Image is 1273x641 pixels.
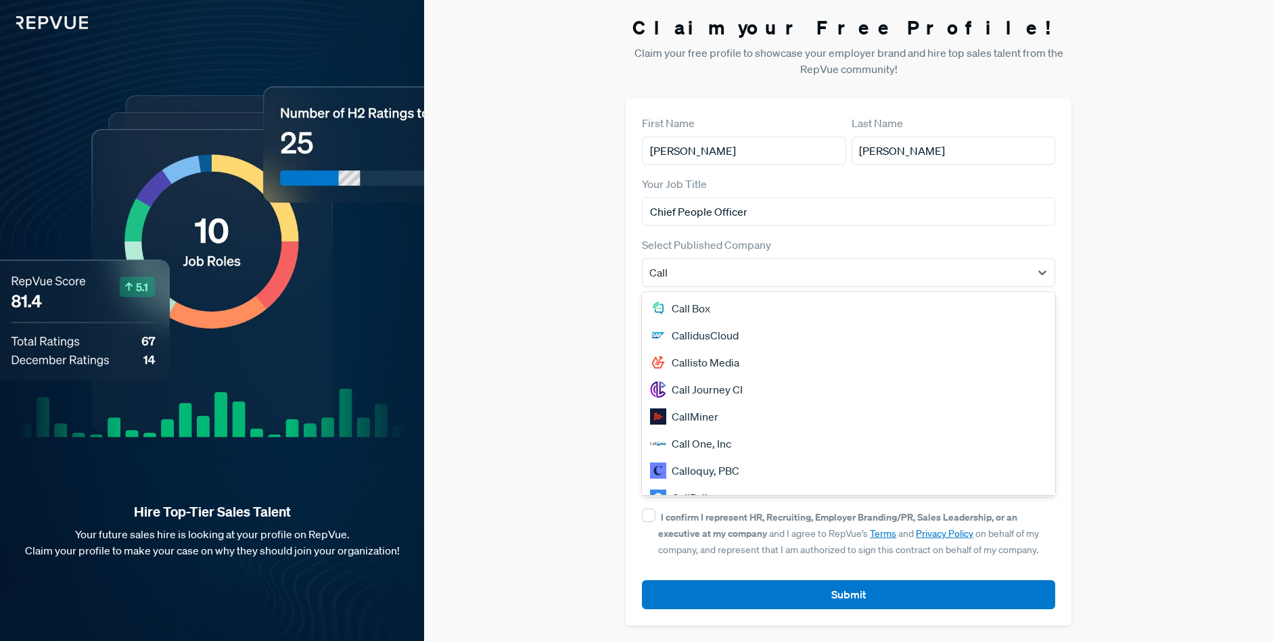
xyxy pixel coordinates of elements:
img: CallRail [650,490,666,506]
p: Claim your free profile to showcase your employer brand and hire top sales talent from the RepVue... [626,45,1071,77]
div: Call Box [642,295,1055,322]
div: CallRail [642,484,1055,511]
img: Calloquy, PBC [650,462,666,479]
span: and I agree to RepVue’s and on behalf of my company, and represent that I am authorized to sign t... [658,511,1039,556]
div: CallMiner [642,403,1055,430]
label: Your Job Title [642,176,707,192]
div: Call One, Inc [642,430,1055,457]
strong: I confirm I represent HR, Recruiting, Employer Branding/PR, Sales Leadership, or an executive at ... [658,511,1017,540]
div: Calloquy, PBC [642,457,1055,484]
label: Last Name [852,115,903,131]
img: CallidusCloud [650,327,666,343]
h3: Claim your Free Profile! [626,16,1071,39]
a: Privacy Policy [916,527,973,540]
a: Terms [870,527,896,540]
strong: Hire Top-Tier Sales Talent [22,503,402,521]
div: Call Journey CI [642,376,1055,403]
div: Callisto Media [642,349,1055,376]
img: Call Journey CI [650,381,666,398]
div: CallidusCloud [642,322,1055,349]
p: Your future sales hire is looking at your profile on RepVue. Claim your profile to make your case... [22,526,402,559]
label: Select Published Company [642,237,771,253]
img: Callisto Media [650,354,666,371]
input: Last Name [852,137,1055,165]
button: Submit [642,580,1055,609]
label: First Name [642,115,695,131]
img: Call Box [650,300,666,316]
input: First Name [642,137,846,165]
input: Title [642,197,1055,226]
img: CallMiner [650,408,666,425]
img: Call One, Inc [650,435,666,452]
